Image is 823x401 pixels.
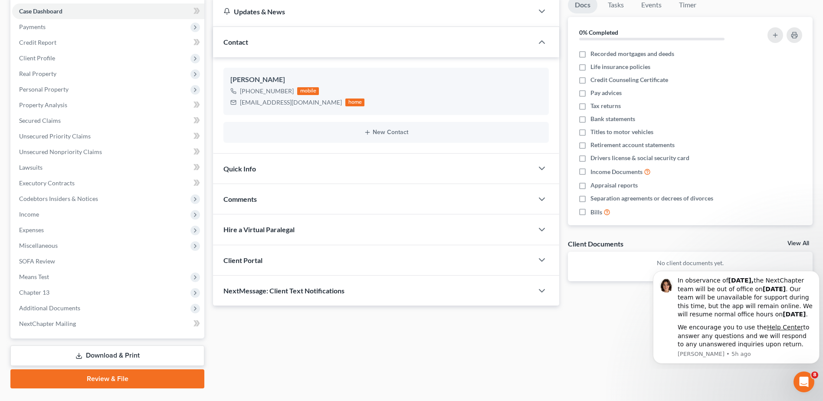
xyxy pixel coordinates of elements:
[18,168,145,186] div: Statement of Financial Affairs - Payments Made in the Last 90 days
[223,225,295,233] span: Hire a Virtual Paralegal
[590,128,653,136] span: Titles to motor vehicles
[102,14,119,31] img: Profile image for James
[72,293,102,299] span: Messages
[19,195,98,202] span: Codebtors Insiders & Notices
[590,208,602,217] span: Bills
[19,85,69,93] span: Personal Property
[85,14,102,31] img: Profile image for Emma
[240,98,342,107] div: [EMAIL_ADDRESS][DOMAIN_NAME]
[590,181,638,190] span: Appraisal reports
[18,118,145,128] div: We typically reply in a few hours
[18,225,145,234] div: Amendments
[12,35,204,50] a: Credit Report
[12,144,204,160] a: Unsecured Nonpriority Claims
[793,371,814,392] iframe: Intercom live chat
[590,115,635,123] span: Bank statements
[345,99,364,106] div: home
[19,257,55,265] span: SOFA Review
[223,195,257,203] span: Comments
[9,102,165,135] div: Send us a messageWe typically reply in a few hours
[19,101,67,108] span: Property Analysis
[17,76,156,91] p: How can we help?
[19,242,58,249] span: Miscellaneous
[787,240,809,247] a: View All
[18,193,145,202] div: Attorney's Disclosure of Compensation
[10,369,204,388] a: Review & File
[19,179,75,187] span: Executory Contracts
[19,132,91,140] span: Unsecured Priority Claims
[649,254,823,369] iframe: Intercom notifications message
[19,320,76,327] span: NextChapter Mailing
[19,23,46,30] span: Payments
[240,87,294,95] div: [PHONE_NUMBER]
[12,113,204,128] a: Secured Claims
[19,304,80,312] span: Additional Documents
[12,316,204,332] a: NextChapter Mailing
[568,239,623,248] div: Client Documents
[19,148,102,155] span: Unsecured Nonpriority Claims
[19,70,56,77] span: Real Property
[13,221,161,237] div: Amendments
[12,253,204,269] a: SOFA Review
[223,7,523,16] div: Updates & News
[579,29,618,36] strong: 0% Completed
[12,160,204,175] a: Lawsuits
[12,175,204,191] a: Executory Contracts
[13,143,161,161] button: Search for help
[590,102,621,110] span: Tax returns
[590,168,643,176] span: Income Documents
[590,76,668,84] span: Credit Counseling Certificate
[590,141,675,149] span: Retirement account statements
[12,128,204,144] a: Unsecured Priority Claims
[590,49,674,58] span: Recorded mortgages and deeds
[13,189,161,205] div: Attorney's Disclosure of Compensation
[230,75,542,85] div: [PERSON_NAME]
[17,20,68,27] img: logo
[116,271,174,306] button: Help
[223,256,262,264] span: Client Portal
[19,164,43,171] span: Lawsuits
[13,205,161,221] div: Adding Income
[18,109,145,118] div: Send us a message
[19,210,39,218] span: Income
[223,38,248,46] span: Contact
[18,148,70,157] span: Search for help
[19,7,62,15] span: Case Dashboard
[19,293,39,299] span: Home
[18,209,145,218] div: Adding Income
[575,259,806,267] p: No client documents yet.
[17,62,156,76] p: Hi there!
[138,293,151,299] span: Help
[12,97,204,113] a: Property Analysis
[590,89,622,97] span: Pay advices
[19,117,61,124] span: Secured Claims
[19,289,49,296] span: Chapter 13
[19,273,49,280] span: Means Test
[13,164,161,189] div: Statement of Financial Affairs - Payments Made in the Last 90 days
[590,154,689,162] span: Drivers license & social security card
[118,14,135,31] img: Profile image for Lindsey
[297,87,319,95] div: mobile
[10,345,204,366] a: Download & Print
[223,286,344,295] span: NextMessage: Client Text Notifications
[58,271,115,306] button: Messages
[590,194,713,203] span: Separation agreements or decrees of divorces
[19,39,56,46] span: Credit Report
[230,129,542,136] button: New Contact
[12,3,204,19] a: Case Dashboard
[19,226,44,233] span: Expenses
[149,14,165,30] div: Close
[223,164,256,173] span: Quick Info
[19,54,55,62] span: Client Profile
[811,371,818,378] span: 8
